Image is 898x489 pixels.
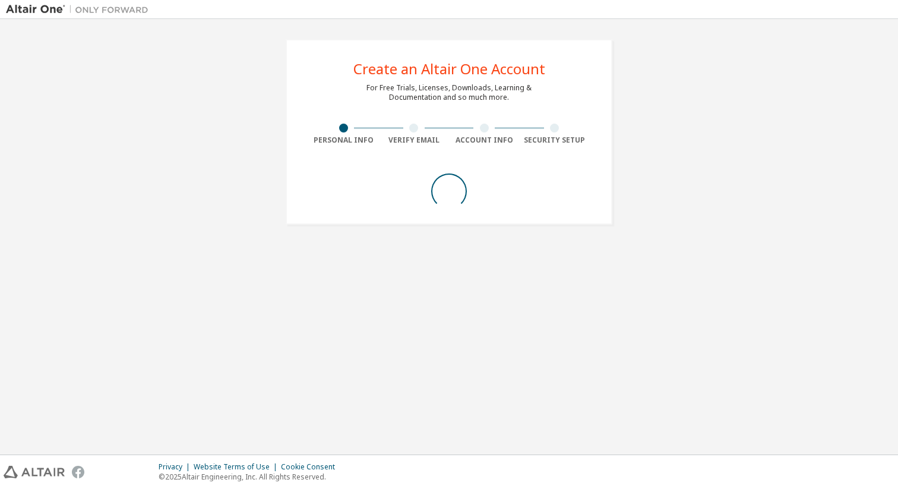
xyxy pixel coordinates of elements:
[194,462,281,472] div: Website Terms of Use
[72,466,84,478] img: facebook.svg
[159,462,194,472] div: Privacy
[520,135,590,145] div: Security Setup
[449,135,520,145] div: Account Info
[4,466,65,478] img: altair_logo.svg
[353,62,545,76] div: Create an Altair One Account
[159,472,342,482] p: © 2025 Altair Engineering, Inc. All Rights Reserved.
[281,462,342,472] div: Cookie Consent
[308,135,379,145] div: Personal Info
[6,4,154,15] img: Altair One
[366,83,532,102] div: For Free Trials, Licenses, Downloads, Learning & Documentation and so much more.
[379,135,450,145] div: Verify Email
